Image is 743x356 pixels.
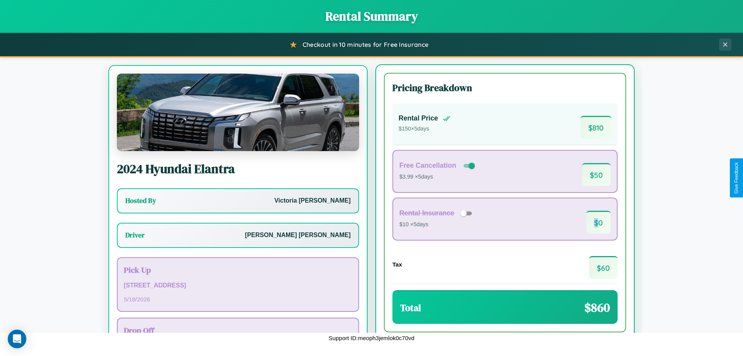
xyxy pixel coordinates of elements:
h4: Tax [392,261,402,268]
span: $ 60 [589,256,618,279]
img: Hyundai Elantra [117,74,359,151]
p: Support ID: meoph3jemlok0c70vd [329,333,414,343]
p: 5 / 18 / 2026 [124,294,352,304]
h3: Drop Off [124,325,352,336]
p: Victoria [PERSON_NAME] [274,195,351,206]
span: $ 0 [586,211,611,234]
h1: Rental Summary [8,8,735,25]
h3: Pick Up [124,264,352,275]
p: $3.99 × 5 days [399,172,476,182]
div: Give Feedback [734,162,739,194]
h3: Total [400,301,421,314]
h3: Pricing Breakdown [392,81,618,94]
span: $ 810 [580,116,611,139]
p: $ 150 × 5 days [399,124,450,134]
h3: Driver [125,230,145,240]
span: Checkout in 10 minutes for Free Insurance [303,41,428,48]
h2: 2024 Hyundai Elantra [117,160,359,177]
span: $ 50 [582,163,611,186]
p: [PERSON_NAME] [PERSON_NAME] [245,230,351,241]
div: Open Intercom Messenger [8,330,26,348]
h4: Rental Insurance [399,209,454,217]
span: $ 860 [584,299,610,316]
h3: Hosted By [125,196,156,205]
p: $10 × 5 days [399,220,474,230]
p: [STREET_ADDRESS] [124,280,352,291]
h4: Rental Price [399,114,438,122]
h4: Free Cancellation [399,162,456,170]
